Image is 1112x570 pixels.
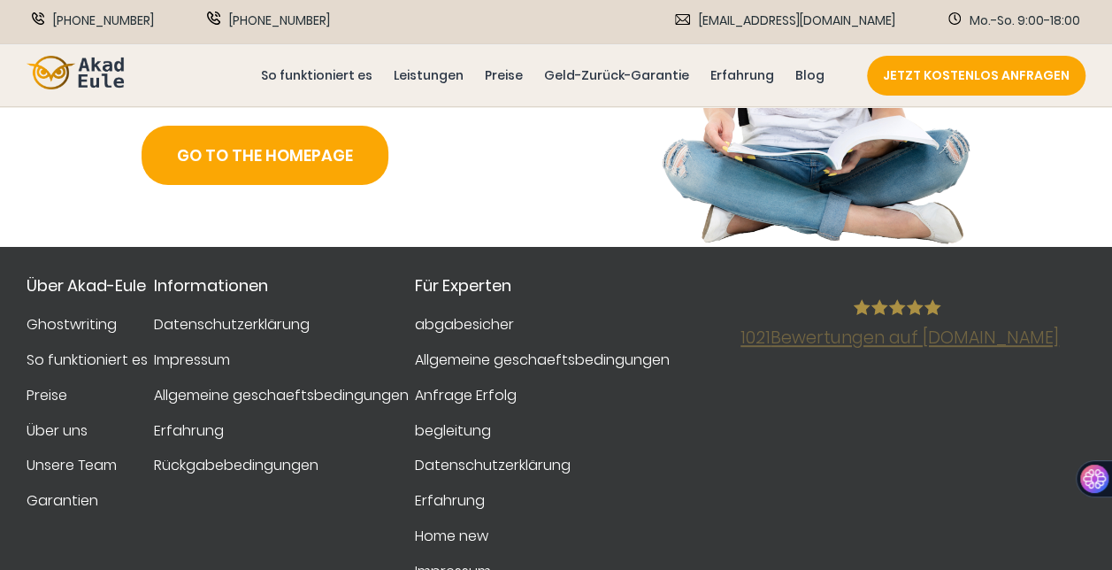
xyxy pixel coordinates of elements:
a: Allgemeine geschaeftsbedingungen [415,349,670,371]
span: Bewertungen auf [DOMAIN_NAME] [740,327,1059,349]
a: Erfahrung [707,65,778,86]
span: [EMAIL_ADDRESS][DOMAIN_NAME] [699,12,895,30]
a: So funktioniert es [257,65,376,86]
a: Allgemeine geschaeftsbedingungen [154,384,409,406]
a: Go to the Homepage [142,126,388,185]
a: So funktioniert es [27,349,148,371]
a: Datenschutzerklärung [415,454,571,476]
span: 1021 [740,326,771,350]
span: [PHONE_NUMBER] [53,12,154,30]
img: logo [27,56,124,90]
a: Preise [481,65,526,86]
img: Schedule [948,12,961,25]
a: begleitung [415,420,491,442]
a: Erfahrung [415,489,485,512]
a: Unsere Team [27,454,117,476]
a: Leistungen [390,65,467,86]
a: 1021Bewertungen auf [DOMAIN_NAME] [740,259,1059,355]
img: Phone [32,12,44,25]
a: Geld-Zurück-Garantie [541,65,693,86]
a: Home new [415,525,488,547]
a: Impressum [154,349,230,371]
div: Für Experten [415,273,670,297]
a: Garantien [27,489,98,512]
img: WhatsApp [207,12,220,25]
span: Mo.-So. 9:00-18:00 [970,12,1080,30]
span: [PHONE_NUMBER] [229,12,330,30]
div: Über Akad-Eule [27,273,148,297]
a: Erfahrung [154,420,224,442]
a: Ghostwriting [27,313,117,335]
a: Phone [PHONE_NUMBER] [32,12,154,30]
a: Anfrage Erfolg [415,384,517,406]
a: WhatsApp [PHONE_NUMBER] [207,12,330,30]
a: abgabesicher [415,313,514,335]
a: Blog [792,65,828,86]
a: Über uns [27,420,88,442]
a: Preise [27,384,67,406]
a: Datenschutzerklärung [154,313,310,335]
a: JETZT KOSTENLOS ANFRAGEN [867,56,1085,96]
a: Rückgabebedingungen [154,454,318,476]
div: Informationen [154,273,409,297]
img: Email [675,14,690,25]
a: Email [EMAIL_ADDRESS][DOMAIN_NAME] [675,12,895,30]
